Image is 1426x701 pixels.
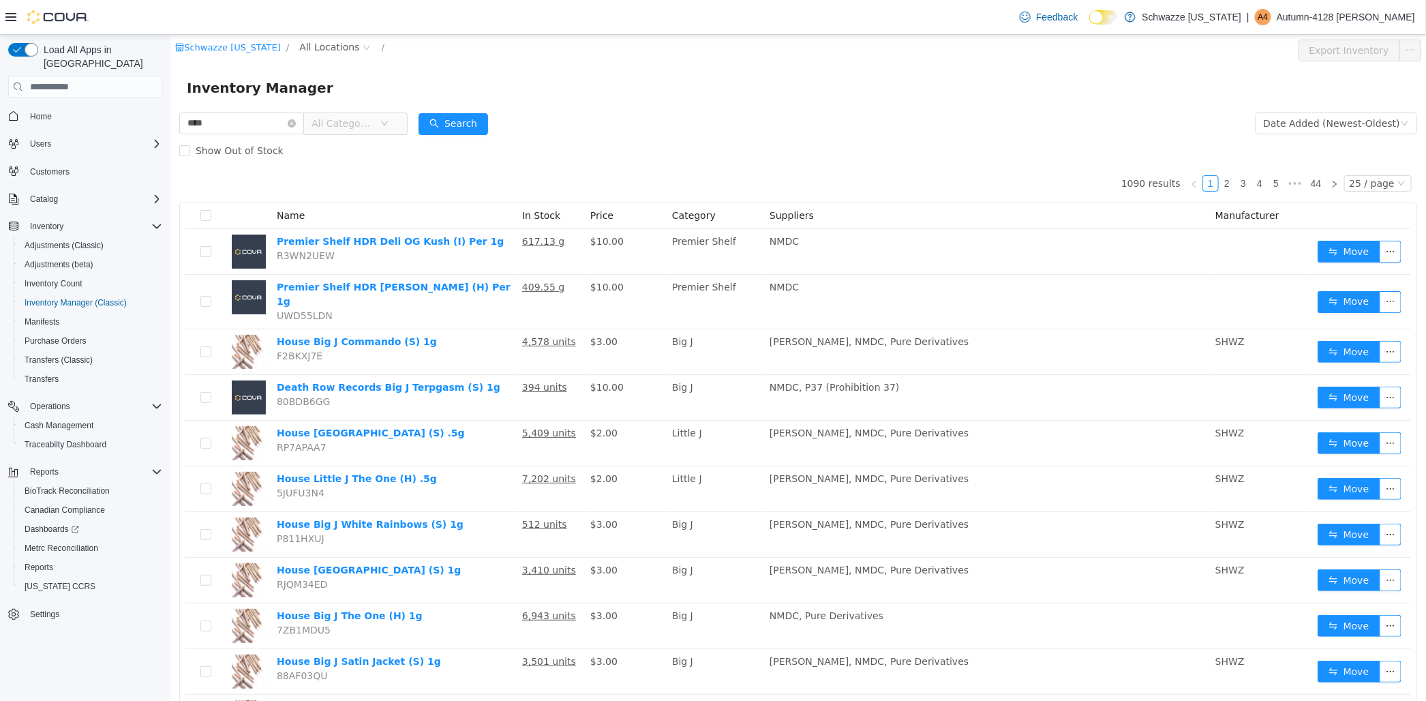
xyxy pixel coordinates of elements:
[19,483,115,499] a: BioTrack Reconciliation
[19,521,85,537] a: Dashboards
[106,201,333,212] a: Premier Shelf HDR Deli OG Kush (I) Per 1g
[19,578,101,595] a: [US_STATE] CCRS
[19,275,162,292] span: Inventory Count
[1082,141,1097,156] a: 4
[14,558,168,577] button: Reports
[38,43,162,70] span: Load All Apps in [GEOGRAPHIC_DATA]
[106,576,252,586] a: House Big J The One (H) 1g
[1045,301,1074,312] span: SHWZ
[1209,443,1231,465] button: icon: ellipsis
[16,42,171,64] span: Inventory Manager
[19,578,162,595] span: Washington CCRS
[420,175,443,186] span: Price
[106,407,156,418] span: RP7APAA7
[1147,535,1210,556] button: icon: swapMove
[106,215,164,226] span: R3WN2UEW
[1081,140,1097,157] li: 4
[25,259,93,270] span: Adjustments (beta)
[25,164,75,180] a: Customers
[106,175,134,186] span: Name
[25,439,106,450] span: Traceabilty Dashboard
[19,352,162,368] span: Transfers (Classic)
[1045,175,1109,186] span: Manufacturer
[14,416,168,435] button: Cash Management
[14,331,168,350] button: Purchase Orders
[496,477,594,523] td: Big J
[1209,206,1231,228] button: icon: ellipsis
[19,333,92,349] a: Purchase Orders
[106,316,152,327] span: F2BKXJ7E
[1179,141,1224,156] div: 25 / page
[599,530,798,541] span: [PERSON_NAME], NMDC, Pure Derivatives
[1209,626,1231,648] button: icon: ellipsis
[210,85,218,94] i: icon: down
[25,543,98,554] span: Metrc Reconciliation
[19,502,110,518] a: Canadian Compliance
[14,501,168,520] button: Canadian Compliance
[496,240,594,295] td: Premier Shelf
[1049,141,1064,156] a: 2
[19,371,162,387] span: Transfers
[1036,10,1078,24] span: Feedback
[25,398,162,415] span: Operations
[8,100,162,659] nav: Complex example
[1209,306,1231,328] button: icon: ellipsis
[1045,438,1074,449] span: SHWZ
[106,498,154,509] span: P811HXUJ
[30,111,52,122] span: Home
[1065,140,1081,157] li: 3
[19,521,162,537] span: Dashboards
[3,462,168,481] button: Reports
[496,194,594,240] td: Premier Shelf
[106,530,290,541] a: House [GEOGRAPHIC_DATA] (S) 1g
[1255,9,1271,25] div: Autumn-4128 Mares
[496,569,594,614] td: Big J
[61,528,95,563] img: House Big J Trap Island (S) 1g hero shot
[19,559,59,576] a: Reports
[420,484,447,495] span: $3.00
[25,505,105,516] span: Canadian Compliance
[1247,9,1249,25] p: |
[1016,140,1032,157] li: Previous Page
[1093,78,1230,99] div: Date Added (Newest-Oldest)
[61,483,95,517] img: House Big J White Rainbows (S) 1g hero shot
[25,486,110,496] span: BioTrack Reconciliation
[14,539,168,558] button: Metrc Reconciliation
[248,78,318,100] button: icon: searchSearch
[1209,256,1231,278] button: icon: ellipsis
[1065,141,1080,156] a: 3
[19,333,162,349] span: Purchase Orders
[1147,256,1210,278] button: icon: swapMove
[5,8,110,18] a: icon: shopSchwazze [US_STATE]
[352,301,406,312] u: 4,578 units
[1147,580,1210,602] button: icon: swapMove
[1045,393,1074,404] span: SHWZ
[25,464,162,480] span: Reports
[14,577,168,596] button: [US_STATE] CCRS
[106,393,294,404] a: House [GEOGRAPHIC_DATA] (S) .5g
[1277,9,1415,25] p: Autumn-4128 [PERSON_NAME]
[1230,85,1239,94] i: icon: down
[25,218,162,235] span: Inventory
[25,240,104,251] span: Adjustments (Classic)
[1147,352,1210,374] button: icon: swapMove
[496,340,594,386] td: Big J
[25,191,63,207] button: Catalog
[20,110,119,121] span: Show Out of Stock
[599,247,628,258] span: NMDC
[599,301,798,312] span: [PERSON_NAME], NMDC, Pure Derivatives
[1156,140,1172,157] li: Next Page
[599,393,798,404] span: [PERSON_NAME], NMDC, Pure Derivatives
[19,436,112,453] a: Traceabilty Dashboard
[19,352,98,368] a: Transfers (Classic)
[14,312,168,331] button: Manifests
[25,107,162,124] span: Home
[502,175,545,186] span: Category
[61,666,95,700] img: House Big J Grape Bubblegum (I) 1g hero shot
[25,218,69,235] button: Inventory
[25,374,59,385] span: Transfers
[106,438,267,449] a: House Little J The One (H) .5g
[19,502,162,518] span: Canadian Compliance
[19,295,162,311] span: Inventory Manager (Classic)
